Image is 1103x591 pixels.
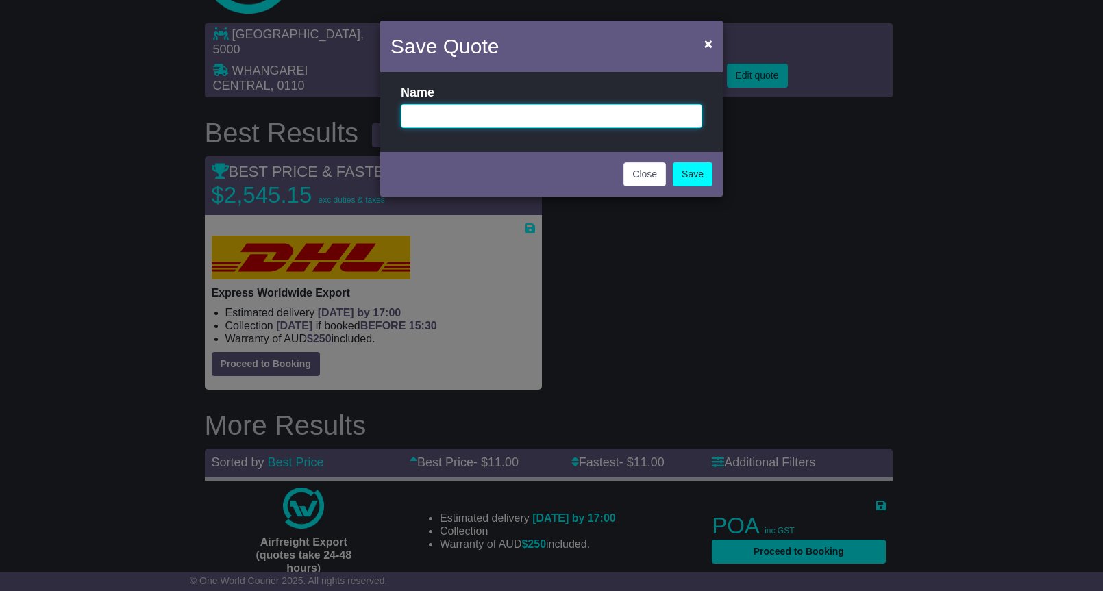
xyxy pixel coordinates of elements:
[391,31,499,62] h4: Save Quote
[623,162,666,186] button: Close
[704,36,712,51] span: ×
[697,29,719,58] button: Close
[673,162,712,186] a: Save
[401,86,434,101] label: Name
